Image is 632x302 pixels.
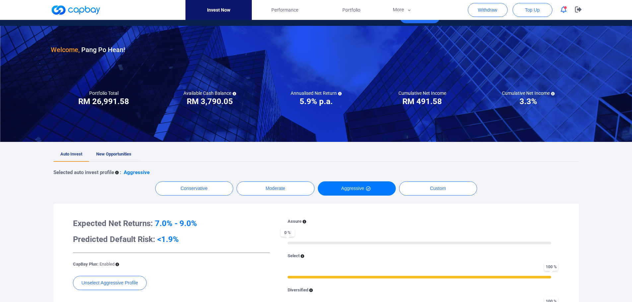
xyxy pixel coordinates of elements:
h5: Annualised Net Return [291,90,342,96]
span: 7.0% - 9.0% [155,219,197,228]
span: New Opportunities [96,151,131,156]
span: Performance [271,6,298,14]
h3: RM 491.58 [402,96,442,107]
button: Custom [399,181,477,196]
span: Auto Invest [60,151,82,156]
button: Moderate [237,181,315,196]
p: Diversified [288,287,308,294]
p: Assure [288,218,302,225]
span: 0 % [281,228,295,237]
button: Top Up [513,3,552,17]
button: Unselect Aggressive Profile [73,276,147,290]
h3: 5.9% p.a. [300,96,333,107]
button: Conservative [155,181,233,196]
h3: Pang Po Hean ! [51,44,125,55]
span: 100 % [544,263,558,271]
h3: Predicted Default Risk: [73,234,270,245]
span: Enabled [100,262,114,267]
h3: 3.3% [520,96,537,107]
h3: Expected Net Returns: [73,218,270,229]
span: Welcome, [51,46,80,54]
h3: RM 3,790.05 [187,96,233,107]
p: : [120,168,121,176]
button: Aggressive [318,181,396,196]
button: Withdraw [468,3,508,17]
h5: Cumulative Net Income [502,90,555,96]
p: CapBay Plus: [73,261,114,268]
p: Aggressive [124,168,150,176]
h5: Available Cash Balance [183,90,236,96]
span: <1.9% [157,235,179,244]
h3: RM 26,991.58 [78,96,129,107]
span: Portfolio [342,6,360,14]
p: Selected auto invest profile [53,168,114,176]
span: Top Up [525,7,539,13]
p: Select [288,253,300,260]
h5: Cumulative Net Income [398,90,446,96]
h5: Portfolio Total [89,90,118,96]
